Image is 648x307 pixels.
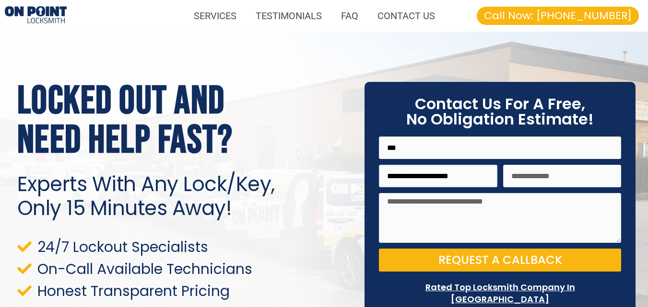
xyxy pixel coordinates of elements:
[379,281,621,305] p: Rated Top Locksmith Company In [GEOGRAPHIC_DATA]
[246,5,331,27] a: TESTIMONIALS
[438,254,562,266] span: Request a Callback
[5,6,67,25] img: Lockout Locksmiths 1
[368,5,445,27] a: CONTACT US
[35,240,208,253] span: 24/7 Lockout Specialists
[379,136,621,277] form: On Point Locksmith
[17,82,351,160] h1: Locked Out And Need Help Fast?
[379,96,621,127] h2: Contact Us For A Free, No Obligation Estimate!
[477,7,639,25] a: Call Now: [PHONE_NUMBER]
[331,5,368,27] a: FAQ
[35,262,252,275] span: On-Call Available Technicians
[17,172,351,221] h2: Experts With Any Lock/Key, Only 15 Minutes Away!
[484,11,632,21] span: Call Now: [PHONE_NUMBER]
[76,5,445,27] nav: Menu
[379,249,621,272] button: Request a Callback
[184,5,246,27] a: SERVICES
